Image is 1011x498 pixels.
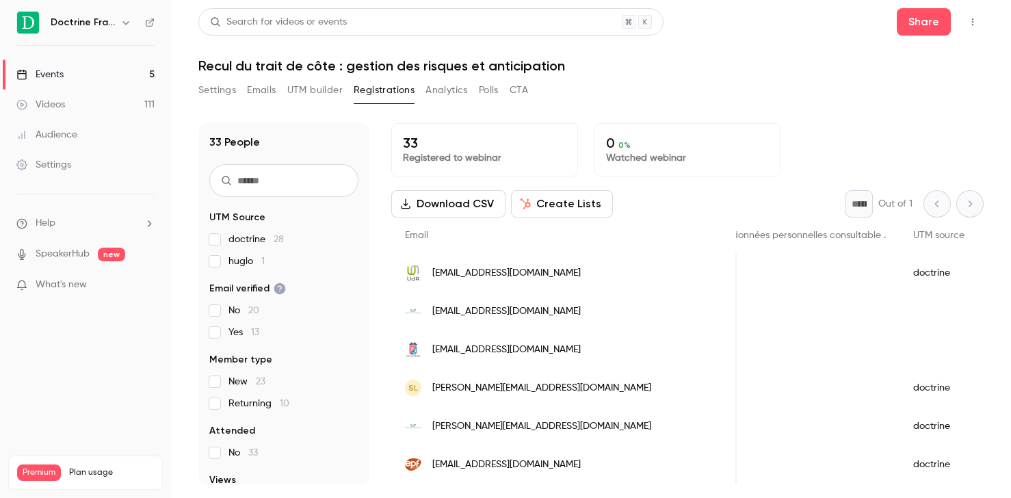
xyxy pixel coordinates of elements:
[432,304,581,319] span: [EMAIL_ADDRESS][DOMAIN_NAME]
[405,418,421,434] img: finances.gouv.fr
[403,135,566,151] p: 33
[287,79,343,101] button: UTM builder
[432,266,581,280] span: [EMAIL_ADDRESS][DOMAIN_NAME]
[405,231,428,240] span: Email
[403,151,566,165] p: Registered to webinar
[247,79,276,101] button: Emails
[900,254,978,292] div: doctrine
[248,448,258,458] span: 33
[274,235,284,244] span: 28
[479,79,499,101] button: Polls
[900,407,978,445] div: doctrine
[405,341,421,358] img: le-pradet.fr
[16,216,155,231] li: help-dropdown-opener
[209,282,286,296] span: Email verified
[606,151,770,165] p: Watched webinar
[913,231,964,240] span: UTM source
[98,248,125,261] span: new
[209,353,272,367] span: Member type
[228,304,259,317] span: No
[228,446,258,460] span: No
[897,8,951,36] button: Share
[432,419,651,434] span: [PERSON_NAME][EMAIL_ADDRESS][DOMAIN_NAME]
[198,79,236,101] button: Settings
[248,306,259,315] span: 20
[251,328,259,337] span: 13
[511,190,613,218] button: Create Lists
[51,16,115,29] h6: Doctrine France
[261,257,265,266] span: 1
[17,12,39,34] img: Doctrine France
[408,382,418,394] span: SL
[510,79,528,101] button: CTA
[17,464,61,481] span: Premium
[36,247,90,261] a: SpeakerHub
[405,456,421,473] img: epf-hdf.fr
[354,79,415,101] button: Registrations
[280,399,289,408] span: 10
[425,79,468,101] button: Analytics
[36,278,87,292] span: What's new
[138,279,155,291] iframe: Noticeable Trigger
[405,303,421,319] img: finances.gouv.fr
[405,265,421,281] img: uca.fr
[228,254,265,268] span: huglo
[16,68,64,81] div: Events
[69,467,154,478] span: Plan usage
[228,397,289,410] span: Returning
[16,158,71,172] div: Settings
[228,326,259,339] span: Yes
[36,216,55,231] span: Help
[209,424,255,438] span: Attended
[16,98,65,112] div: Videos
[391,190,505,218] button: Download CSV
[606,135,770,151] p: 0
[432,343,581,357] span: [EMAIL_ADDRESS][DOMAIN_NAME]
[209,134,260,150] h1: 33 People
[900,369,978,407] div: doctrine
[209,473,236,487] span: Views
[878,197,912,211] p: Out of 1
[228,375,265,389] span: New
[900,445,978,484] div: doctrine
[432,381,651,395] span: [PERSON_NAME][EMAIL_ADDRESS][DOMAIN_NAME]
[210,15,347,29] div: Search for videos or events
[618,140,631,150] span: 0 %
[432,458,581,472] span: [EMAIL_ADDRESS][DOMAIN_NAME]
[256,377,265,386] span: 23
[16,128,77,142] div: Audience
[198,57,984,74] h1: Recul du trait de côte : gestion des risques et anticipation
[228,233,284,246] span: doctrine
[209,211,265,224] span: UTM Source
